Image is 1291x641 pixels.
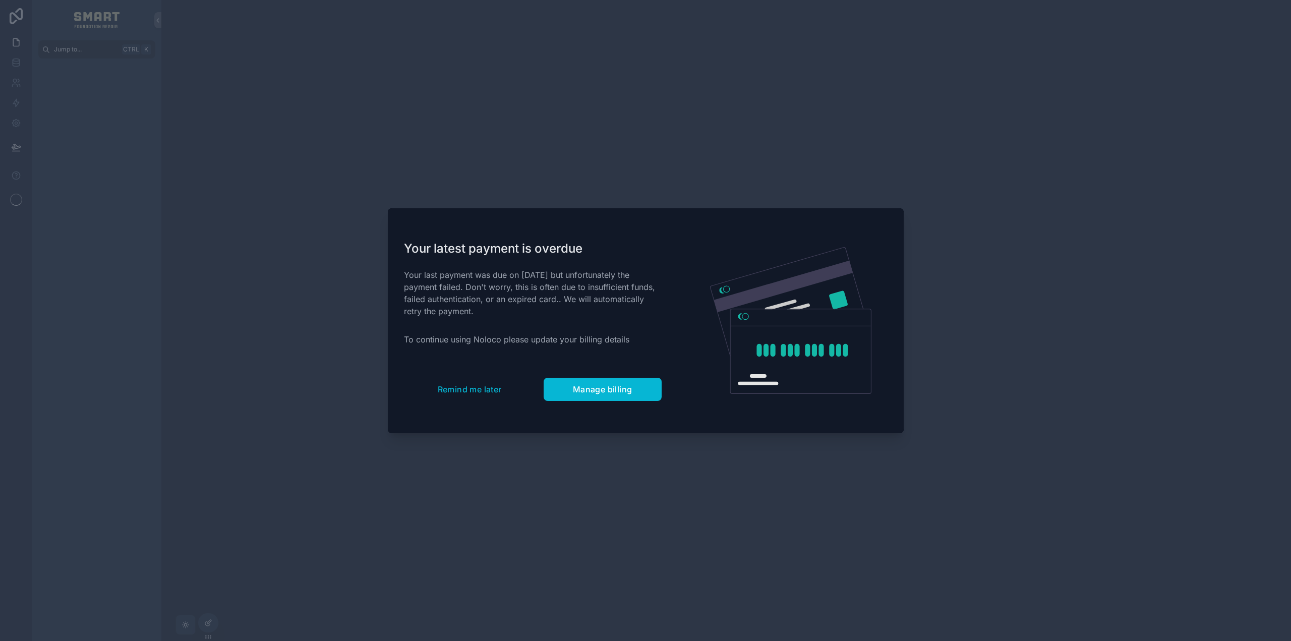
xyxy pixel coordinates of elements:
h1: Your latest payment is overdue [404,241,662,257]
span: Manage billing [573,384,632,394]
p: Your last payment was due on [DATE] but unfortunately the payment failed. Don't worry, this is of... [404,269,662,317]
p: To continue using Noloco please update your billing details [404,333,662,345]
span: Remind me later [438,384,502,394]
img: Credit card illustration [710,247,871,394]
button: Remind me later [404,378,536,401]
button: Manage billing [544,378,662,401]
